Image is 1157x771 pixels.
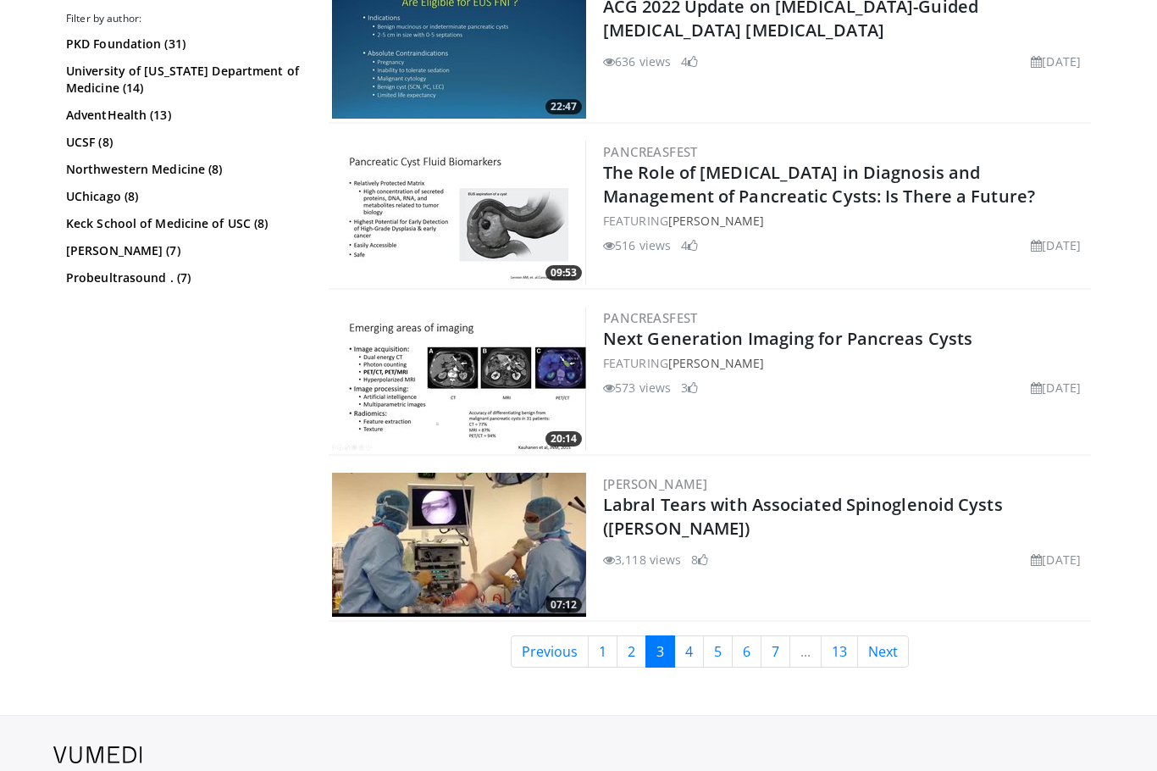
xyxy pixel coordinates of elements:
[645,635,675,668] a: 3
[603,161,1035,208] a: The Role of [MEDICAL_DATA] in Diagnosis and Management of Pancreatic Cysts: Is There a Future?
[603,212,1088,230] div: FEATURING
[53,746,142,763] img: VuMedi Logo
[66,12,303,25] h3: Filter by author:
[603,354,1088,372] div: FEATURING
[545,99,582,114] span: 22:47
[66,188,299,205] a: UChicago (8)
[603,379,671,397] li: 573 views
[545,265,582,280] span: 09:53
[332,473,586,617] a: 07:12
[603,475,707,492] a: [PERSON_NAME]
[703,635,733,668] a: 5
[66,107,299,124] a: AdventHealth (13)
[545,431,582,447] span: 20:14
[857,635,909,668] a: Next
[674,635,704,668] a: 4
[66,36,299,53] a: PKD Foundation (31)
[66,269,299,286] a: Probeultrasound . (7)
[66,63,299,97] a: University of [US_STATE] Department of Medicine (14)
[332,141,586,285] img: ee9bef73-cebf-495c-866c-6274089055d4.300x170_q85_crop-smart_upscale.jpg
[545,597,582,613] span: 07:12
[332,307,586,451] img: bcaf7a53-af79-457d-a5a0-547c5c5c5a34.300x170_q85_crop-smart_upscale.jpg
[329,635,1091,668] nav: Search results pages
[617,635,646,668] a: 2
[511,635,589,668] a: Previous
[603,551,681,569] li: 3,118 views
[603,143,698,160] a: PancreasFest
[66,215,299,232] a: Keck School of Medicine of USC (8)
[761,635,790,668] a: 7
[668,213,764,229] a: [PERSON_NAME]
[603,309,698,326] a: PancreasFest
[332,473,586,617] img: eolv1L8ZdYrFVOcH4xMDoxOjBrO-I4W8.300x170_q85_crop-smart_upscale.jpg
[1031,236,1081,254] li: [DATE]
[1031,53,1081,70] li: [DATE]
[66,134,299,151] a: UCSF (8)
[66,242,299,259] a: [PERSON_NAME] (7)
[1031,379,1081,397] li: [DATE]
[681,53,698,70] li: 4
[603,236,671,254] li: 516 views
[603,53,671,70] li: 636 views
[603,493,1003,540] a: Labral Tears with Associated Spinoglenoid Cysts ([PERSON_NAME])
[681,379,698,397] li: 3
[668,355,764,371] a: [PERSON_NAME]
[332,307,586,451] a: 20:14
[732,635,761,668] a: 6
[66,161,299,178] a: Northwestern Medicine (8)
[588,635,617,668] a: 1
[1031,551,1081,569] li: [DATE]
[821,635,858,668] a: 13
[681,236,698,254] li: 4
[332,141,586,285] a: 09:53
[691,551,708,569] li: 8
[603,327,972,350] a: Next Generation Imaging for Pancreas Cysts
